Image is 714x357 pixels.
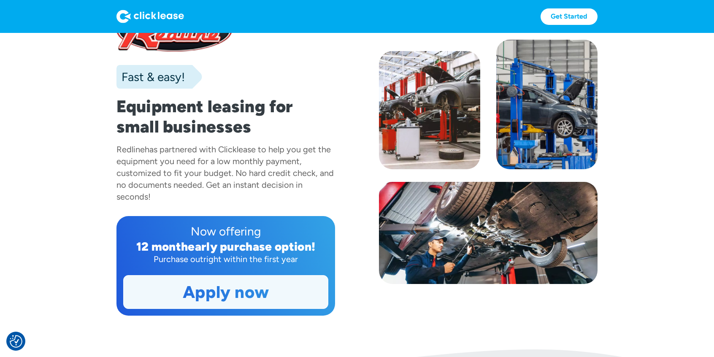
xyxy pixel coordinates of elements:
[124,276,328,308] a: Apply now
[116,144,145,154] div: Redline
[116,68,185,85] div: Fast & easy!
[123,253,328,265] div: Purchase outright within the first year
[10,335,22,348] button: Consent Preferences
[541,8,598,25] a: Get Started
[116,10,184,23] img: Logo
[123,223,328,240] div: Now offering
[116,144,334,202] div: has partnered with Clicklease to help you get the equipment you need for a low monthly payment, c...
[136,239,188,254] div: 12 month
[116,96,335,137] h1: Equipment leasing for small businesses
[188,239,315,254] div: early purchase option!
[10,335,22,348] img: Revisit consent button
